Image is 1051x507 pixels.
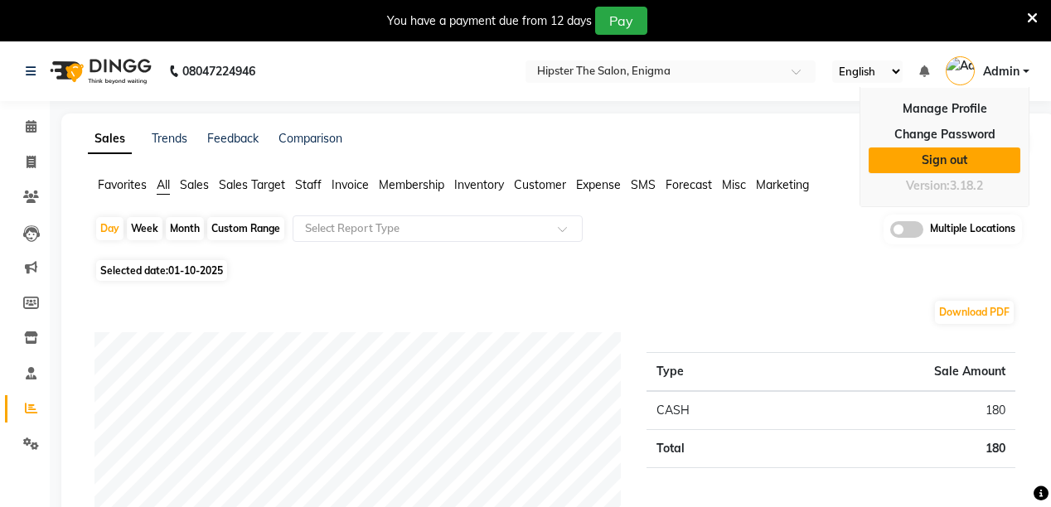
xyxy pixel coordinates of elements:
[983,63,1020,80] span: Admin
[869,122,1020,147] a: Change Password
[96,260,227,281] span: Selected date:
[387,12,592,30] div: You have a payment due from 12 days
[935,301,1014,324] button: Download PDF
[647,352,782,391] th: Type
[869,174,1020,198] div: Version:3.18.2
[98,177,147,192] span: Favorites
[182,48,255,94] b: 08047224946
[722,177,746,192] span: Misc
[930,221,1015,238] span: Multiple Locations
[869,147,1020,173] a: Sign out
[576,177,621,192] span: Expense
[278,131,342,146] a: Comparison
[782,429,1015,467] td: 180
[207,217,284,240] div: Custom Range
[127,217,162,240] div: Week
[647,429,782,467] td: Total
[219,177,285,192] span: Sales Target
[180,177,209,192] span: Sales
[168,264,223,277] span: 01-10-2025
[166,217,204,240] div: Month
[666,177,712,192] span: Forecast
[869,96,1020,122] a: Manage Profile
[756,177,809,192] span: Marketing
[514,177,566,192] span: Customer
[631,177,656,192] span: SMS
[207,131,259,146] a: Feedback
[332,177,369,192] span: Invoice
[595,7,647,35] button: Pay
[295,177,322,192] span: Staff
[647,391,782,430] td: CASH
[42,48,156,94] img: logo
[379,177,444,192] span: Membership
[782,391,1015,430] td: 180
[454,177,504,192] span: Inventory
[152,131,187,146] a: Trends
[88,124,132,154] a: Sales
[96,217,124,240] div: Day
[157,177,170,192] span: All
[782,352,1015,391] th: Sale Amount
[946,56,975,85] img: Admin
